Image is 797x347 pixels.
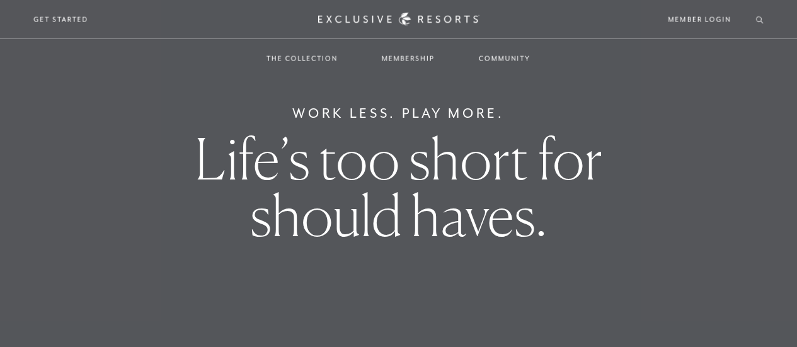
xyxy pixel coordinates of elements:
[292,103,505,123] h6: Work Less. Play More.
[668,14,731,25] a: Member Login
[139,130,658,244] h1: Life’s too short for should haves.
[466,40,543,77] a: Community
[369,40,447,77] a: Membership
[33,14,88,25] a: Get Started
[254,40,350,77] a: The Collection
